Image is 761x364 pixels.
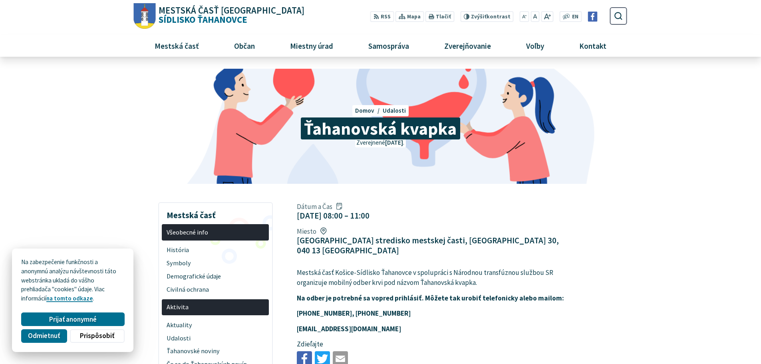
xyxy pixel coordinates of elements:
span: Aktivita [167,301,264,314]
span: Mestská časť [GEOGRAPHIC_DATA] [159,6,304,15]
a: Všeobecné info [162,224,269,241]
p: Mestská časť Košice-Sídlisko Ťahanovce v spolupráci s Národnou transfúznou službou SR organizuje ... [297,268,566,288]
a: Symboly [162,257,269,270]
span: Symboly [167,257,264,270]
img: Prejsť na Facebook stránku [588,12,598,22]
strong: [PHONE_NUMBER], [PHONE_NUMBER] [297,309,411,318]
span: Domov [355,107,374,114]
a: Aktuality [162,318,269,332]
a: Miestny úrad [275,35,348,56]
span: Mestská časť [151,35,202,56]
span: Ťahanovská kvapka [301,117,460,139]
span: Všeobecné info [167,226,264,239]
a: Domov [355,107,382,114]
span: Tlačiť [436,14,451,20]
span: RSS [381,13,391,21]
p: Zverejnené . [355,138,405,147]
span: Civilná ochrana [167,283,264,296]
strong: [EMAIL_ADDRESS][DOMAIN_NAME] [297,324,401,333]
button: Zvýšiťkontrast [460,11,513,22]
a: Mapa [395,11,424,22]
a: na tomto odkaze [46,294,93,302]
span: Aktuality [167,318,264,332]
span: [DATE] [385,139,403,146]
a: Demografické údaje [162,270,269,283]
span: Prijať anonymné [49,315,97,324]
a: Zverejňovanie [430,35,506,56]
button: Prijať anonymné [21,312,124,326]
a: Ťahanovské noviny [162,345,269,358]
button: Zväčšiť veľkosť písma [541,11,553,22]
span: Miesto [297,227,566,236]
button: Zmenšiť veľkosť písma [520,11,529,22]
a: Voľby [512,35,559,56]
span: Miestny úrad [287,35,336,56]
span: Demografické údaje [167,270,264,283]
a: Udalosti [162,332,269,345]
img: Prejsť na domovskú stránku [134,3,156,29]
button: Nastaviť pôvodnú veľkosť písma [531,11,539,22]
span: Ťahanovské noviny [167,345,264,358]
button: Tlačiť [425,11,454,22]
p: Zdieľajte [297,339,566,350]
span: Udalosti [167,332,264,345]
span: História [167,243,264,257]
a: Civilná ochrana [162,283,269,296]
span: Voľby [523,35,547,56]
span: EN [572,13,578,21]
a: Aktivita [162,299,269,316]
strong: Na odber je potrebné sa vopred prihlásiť. Môžete tak urobiť telefonicky alebo mailom: [297,294,564,302]
span: Dátum a Čas [297,202,370,211]
span: Odmietnuť [28,332,60,340]
a: Mestská časť [140,35,213,56]
span: kontrast [471,14,511,20]
figcaption: [DATE] 08:00 – 11:00 [297,211,370,221]
p: Na zabezpečenie funkčnosti a anonymnú analýzu návštevnosti táto webstránka ukladá do vášho prehli... [21,258,124,303]
button: Prispôsobiť [70,329,124,343]
span: Prispôsobiť [80,332,114,340]
span: Sídlisko Ťahanovce [156,6,305,24]
a: Udalosti [383,107,406,114]
figcaption: [GEOGRAPHIC_DATA] stredisko mestskej časti, [GEOGRAPHIC_DATA] 30, 040 13 [GEOGRAPHIC_DATA] [297,235,566,255]
span: Zverejňovanie [441,35,494,56]
h3: Mestská časť [162,205,269,221]
span: Občan [231,35,258,56]
a: Kontakt [565,35,621,56]
a: Samospráva [354,35,424,56]
a: Logo Sídlisko Ťahanovce, prejsť na domovskú stránku. [134,3,304,29]
button: Odmietnuť [21,329,67,343]
span: Samospráva [365,35,412,56]
a: EN [570,13,581,21]
span: Kontakt [576,35,610,56]
span: Zvýšiť [471,13,487,20]
span: Mapa [407,13,421,21]
a: História [162,243,269,257]
a: RSS [370,11,394,22]
a: Občan [219,35,269,56]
